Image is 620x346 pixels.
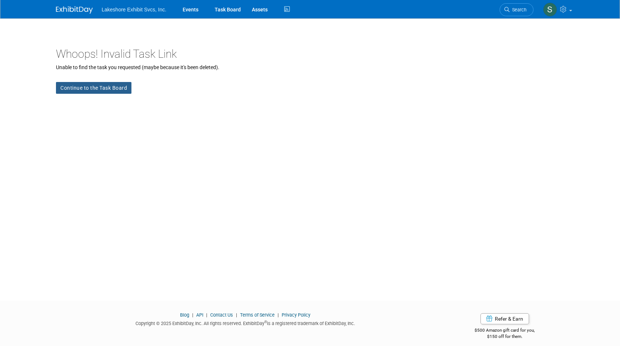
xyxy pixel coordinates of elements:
[240,312,275,318] a: Terms of Service
[56,48,564,60] h2: Whoops! Invalid Task Link
[543,3,557,17] img: Stephen Hurn
[234,312,239,318] span: |
[204,312,209,318] span: |
[480,313,529,324] a: Refer & Earn
[56,64,564,71] div: Unable to find the task you requested (maybe because it's been deleted).
[56,6,93,14] img: ExhibitDay
[264,320,267,324] sup: ®
[56,318,434,327] div: Copyright © 2025 ExhibitDay, Inc. All rights reserved. ExhibitDay is a registered trademark of Ex...
[510,7,526,13] span: Search
[56,82,131,94] a: Continue to the Task Board
[196,312,203,318] a: API
[445,333,564,340] div: $150 off for them.
[500,3,533,16] a: Search
[180,312,189,318] a: Blog
[282,312,310,318] a: Privacy Policy
[190,312,195,318] span: |
[445,322,564,339] div: $500 Amazon gift card for you,
[276,312,281,318] span: |
[210,312,233,318] a: Contact Us
[102,7,166,13] span: Lakeshore Exhibit Svcs, Inc.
